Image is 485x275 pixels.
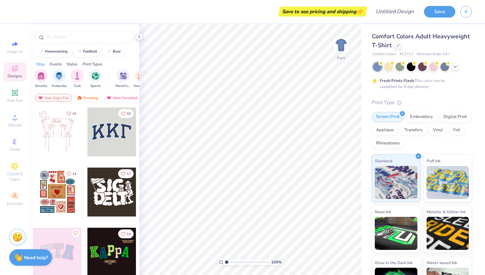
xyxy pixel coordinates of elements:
[427,166,469,199] img: Puff Ink
[103,94,141,102] div: Most Favorited
[74,84,81,89] span: Club
[118,109,134,118] button: Like
[127,172,131,176] span: 17
[400,125,427,135] div: Transfers
[77,50,82,54] img: trend_line.gif
[280,7,366,17] div: Save to see pricing and shipping
[427,208,466,215] span: Metallic & Glitter Ink
[64,109,79,118] button: Like
[34,69,48,89] button: filter button
[406,112,437,122] div: Embroidery
[138,72,145,80] img: Game Day Image
[89,69,102,89] button: filter button
[134,69,149,89] div: filter for Game Day
[7,98,23,103] span: Add Text
[52,69,67,89] div: filter for Fraternity
[439,112,471,122] div: Digital Print
[372,112,404,122] div: Screen Print
[375,259,412,266] span: Glow in the Dark Ink
[74,72,81,80] img: Club Image
[127,232,131,236] span: 14
[38,96,43,100] img: most_fav.gif
[52,84,67,89] span: Fraternity
[375,157,392,164] span: Standard
[113,50,121,53] div: bear
[3,171,26,182] span: Clipart & logos
[52,69,67,89] button: filter button
[119,72,127,80] img: Parent's Weekend Image
[34,69,48,89] div: filter for Sorority
[372,138,404,148] div: Rhinestones
[429,125,447,135] div: Vinyl
[72,229,80,237] button: Like
[83,50,97,53] div: football
[92,72,99,80] img: Sports Image
[375,166,417,199] img: Standard
[82,61,102,67] div: Print Types
[103,47,124,57] button: bear
[115,69,131,89] div: filter for Parent's Weekend
[106,50,112,54] img: trend_line.gif
[427,259,457,266] span: Water based Ink
[400,52,413,57] span: # C1717
[115,69,131,89] button: filter button
[337,55,345,61] div: Back
[72,112,76,115] span: 15
[10,147,20,152] span: Greek
[380,78,461,90] div: This color can be expedited for 5 day delivery.
[50,61,62,67] div: Events
[77,96,82,100] img: trending.gif
[134,84,149,89] span: Game Day
[106,96,112,100] img: most_fav.gif
[372,99,472,106] div: Print Type
[375,217,417,250] img: Neon Ink
[372,125,398,135] div: Applique
[73,47,100,57] button: football
[356,7,364,15] span: 👉
[71,69,84,89] button: filter button
[449,125,465,135] div: Foil
[36,61,45,67] div: Orgs
[46,34,130,40] input: Try "Alpha"
[55,72,63,80] img: Fraternity Image
[45,50,68,53] div: homecoming
[271,259,282,265] span: 100 %
[24,255,48,261] strong: Need help?
[118,169,134,178] button: Like
[424,6,455,18] button: Save
[38,50,44,54] img: trend_line.gif
[371,5,419,18] input: Untitled Design
[118,229,134,238] button: Like
[67,61,78,67] div: Styles
[375,208,391,215] span: Neon Ink
[380,78,415,83] strong: Fresh Prints Flash:
[72,172,76,176] span: 14
[127,112,131,115] span: 33
[335,38,348,52] img: Back
[427,217,469,250] img: Metallic & Glitter Ink
[74,94,101,102] div: Trending
[372,32,470,49] span: Comfort Colors Adult Heavyweight T-Shirt
[35,47,71,57] button: homecoming
[71,69,84,89] div: filter for Club
[115,84,131,89] span: Parent's Weekend
[7,49,23,54] span: Image AI
[8,122,21,128] span: Upload
[372,52,396,57] span: Comfort Colors
[90,84,101,89] span: Sports
[35,94,72,102] div: Your Org's Fav
[134,69,149,89] button: filter button
[8,73,22,79] span: Designs
[417,52,450,57] span: Minimum Order: 24 +
[7,201,23,206] span: Decorate
[37,72,45,80] img: Sorority Image
[35,84,47,89] span: Sorority
[89,69,102,89] div: filter for Sports
[64,169,79,178] button: Like
[427,157,440,164] span: Puff Ink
